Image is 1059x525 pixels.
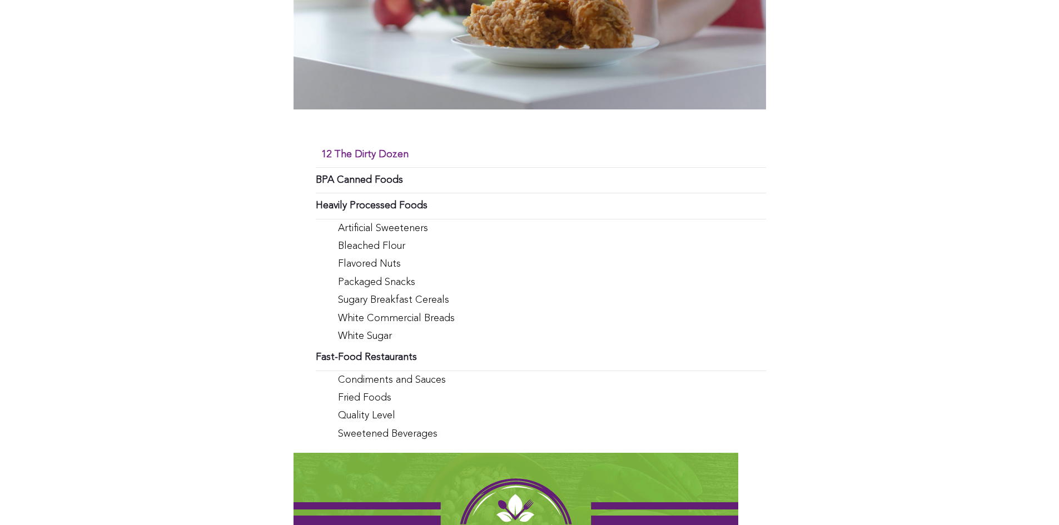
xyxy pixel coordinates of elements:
a: BPA Canned Foods [316,168,766,193]
li: Sweetened Beverages [338,425,766,443]
a: Fast-Food Restaurants [316,345,766,371]
li: Bleached Flour [338,237,766,255]
li: Flavored Nuts [338,255,766,273]
li: Artificial Sweeteners [338,219,766,237]
a: Heavily Processed Foods [316,193,766,219]
li: White Sugar [338,327,766,345]
li: Fried Foods [338,389,766,407]
li: Condiments and Sauces [338,371,766,389]
li: Sugary Breakfast Cereals [338,291,766,309]
iframe: Chat Widget [1003,472,1059,525]
strong: Heavily Processed Foods [316,201,427,211]
strong: Fast-Food Restaurants [316,352,417,362]
li: Packaged Snacks [338,273,766,291]
strong: BPA Canned Foods [316,175,403,185]
li: Quality Level [338,407,766,424]
li: White Commercial Breads [338,309,766,327]
a: 12 The Dirty Dozen [316,142,766,168]
strong: 12 The Dirty Dozen [321,149,409,159]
